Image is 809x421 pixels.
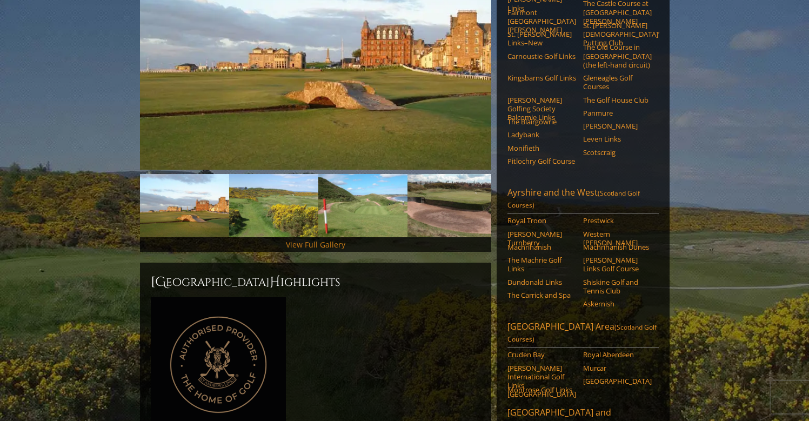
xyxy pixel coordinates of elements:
[583,43,652,69] a: The Old Course in [GEOGRAPHIC_DATA] (the left-hand circuit)
[507,243,576,251] a: Machrihanish
[583,278,652,296] a: Shiskine Golf and Tennis Club
[583,256,652,273] a: [PERSON_NAME] Links Golf Course
[583,216,652,225] a: Prestwick
[507,157,576,165] a: Pitlochry Golf Course
[583,299,652,308] a: Askernish
[583,364,652,372] a: Murcar
[507,323,657,344] span: (Scotland Golf Courses)
[507,30,576,48] a: St. [PERSON_NAME] Links–New
[507,256,576,273] a: The Machrie Golf Links
[507,230,576,248] a: [PERSON_NAME] Turnberry
[583,96,652,104] a: The Golf House Club
[270,273,280,291] span: H
[507,52,576,61] a: Carnoustie Golf Links
[507,189,640,210] span: (Scotland Golf Courses)
[507,291,576,299] a: The Carrick and Spa
[507,130,576,139] a: Ladybank
[507,186,659,213] a: Ayrshire and the West(Scotland Golf Courses)
[507,216,576,225] a: Royal Troon
[507,144,576,152] a: Monifieth
[507,73,576,82] a: Kingsbarns Golf Links
[507,96,576,122] a: [PERSON_NAME] Golfing Society Balcomie Links
[583,243,652,251] a: Machrihanish Dunes
[583,377,652,385] a: [GEOGRAPHIC_DATA]
[583,21,652,48] a: St. [PERSON_NAME] [DEMOGRAPHIC_DATA]’ Putting Club
[507,8,576,35] a: Fairmont [GEOGRAPHIC_DATA][PERSON_NAME]
[507,364,576,399] a: [PERSON_NAME] International Golf Links [GEOGRAPHIC_DATA]
[583,230,652,248] a: Western [PERSON_NAME]
[507,320,659,348] a: [GEOGRAPHIC_DATA] Area(Scotland Golf Courses)
[151,273,480,291] h2: [GEOGRAPHIC_DATA] ighlights
[286,239,345,250] a: View Full Gallery
[507,278,576,286] a: Dundonald Links
[583,135,652,143] a: Leven Links
[583,73,652,91] a: Gleneagles Golf Courses
[583,350,652,359] a: Royal Aberdeen
[583,109,652,117] a: Panmure
[507,117,576,126] a: The Blairgowrie
[583,148,652,157] a: Scotscraig
[507,350,576,359] a: Cruden Bay
[507,385,576,394] a: Montrose Golf Links
[583,122,652,130] a: [PERSON_NAME]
